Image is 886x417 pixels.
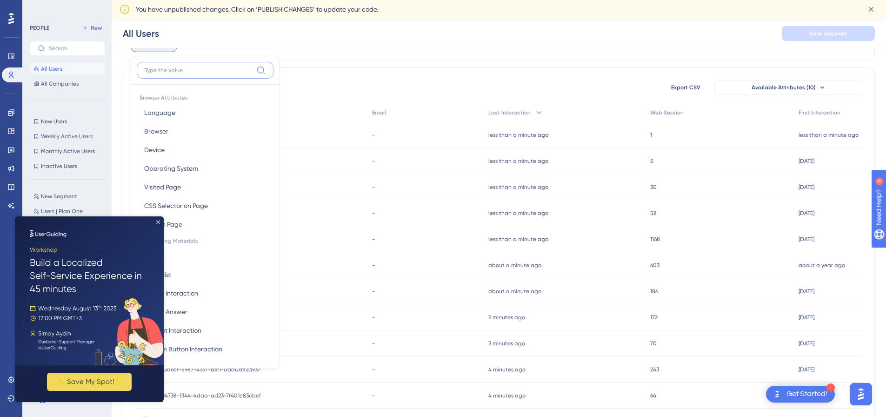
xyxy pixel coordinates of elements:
time: about a year ago [799,262,845,269]
button: ✨ Save My Spot!✨ [32,156,117,175]
time: 2 minutes ago [488,314,525,321]
button: Monthly Active Users [30,146,105,157]
time: less than a minute ago [488,158,548,164]
time: less than a minute ago [488,236,548,242]
button: All Users [30,63,105,74]
span: - [372,157,375,165]
span: - [372,235,375,243]
time: 4 minutes ago [488,366,526,373]
span: All Companies [41,80,79,87]
span: - [372,288,375,295]
span: 243 [650,366,659,373]
time: [DATE] [799,288,814,295]
button: New Segment [30,191,111,202]
div: Open Get Started! checklist, remaining modules: 1 [766,386,835,403]
span: - [372,366,375,373]
span: UserGuiding Materials [137,234,273,247]
time: [DATE] [799,210,814,216]
span: Need Help? [22,2,58,13]
span: 8b82d6cf-5987-4337-b6f1-0ad0aff2d937 [154,366,260,373]
button: Available Attributes (10) [714,80,863,95]
span: 41014738-1344-4daa-ad23-7f401c83cbcf [154,392,261,399]
input: Type the value [145,67,253,74]
span: 64 [650,392,656,399]
span: Email [372,109,386,116]
span: Browser Attributes [137,90,273,103]
div: All Users [123,27,159,40]
time: about a minute ago [488,262,541,269]
span: Language [144,107,175,118]
span: Inactive Users [41,162,77,170]
iframe: UserGuiding AI Assistant Launcher [847,380,875,408]
time: less than a minute ago [799,132,859,138]
time: about a minute ago [488,288,541,295]
span: - [372,392,375,399]
button: Checklist [137,265,273,284]
span: CSS Selector on Page [144,200,208,211]
div: PEOPLE [30,24,49,32]
button: Hotspot Interaction [137,321,273,340]
input: Search [49,45,97,52]
span: Custom Button Interaction [144,343,222,355]
button: New Users [30,116,105,127]
button: Goal [137,358,273,377]
span: New Segment [41,193,77,200]
time: [DATE] [799,158,814,164]
button: Custom Button Interaction [137,340,273,358]
span: - [372,262,375,269]
span: Hotspot Interaction [144,325,201,336]
button: Export CSV [662,80,709,95]
span: Save Segment [809,30,847,37]
div: Get Started! [786,389,827,399]
button: All Companies [30,78,105,89]
button: Inactive Users [30,161,105,172]
span: - [372,314,375,321]
time: [DATE] [799,366,814,373]
button: Device [137,141,273,159]
button: Survey Answer [137,303,273,321]
button: Visited Page [137,178,273,196]
div: Close Preview [141,4,145,7]
span: All Users [41,65,62,73]
span: 603 [650,262,660,269]
time: [DATE] [799,314,814,321]
span: Survey Interaction [144,288,198,299]
span: Web Session [650,109,684,116]
span: - [372,183,375,191]
span: Device [144,144,165,155]
span: Monthly Active Users [41,148,95,155]
span: Users | Plan One [41,208,83,215]
time: less than a minute ago [488,210,548,216]
span: 172 [650,314,658,321]
time: 4 minutes ago [488,392,526,399]
img: launcher-image-alternative-text [772,389,783,400]
time: 3 minutes ago [488,340,525,347]
span: Export CSV [671,84,700,91]
span: You have unpublished changes. Click on ‘PUBLISH CHANGES’ to update your code. [136,4,378,15]
button: Users | Plan One [30,206,111,217]
span: Available Attributes (10) [752,84,816,91]
span: 70 [650,340,657,347]
span: 5 [650,157,653,165]
button: Weekly Active Users [30,131,105,142]
button: Survey Interaction [137,284,273,303]
span: - [372,340,375,347]
span: Operating System [144,163,198,174]
span: New Users [41,118,67,125]
span: 30 [650,183,657,191]
button: Guide [137,247,273,265]
span: - [372,131,375,139]
div: 1 [826,383,835,392]
span: New [91,24,102,32]
button: Save Segment [782,26,875,41]
span: 186 [650,288,658,295]
button: Browser [137,122,273,141]
time: [DATE] [799,340,814,347]
span: Weekly Active Users [41,133,93,140]
span: Visited Page [144,182,181,193]
time: less than a minute ago [488,132,548,138]
span: First Interaction [799,109,840,116]
span: 58 [650,209,657,217]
